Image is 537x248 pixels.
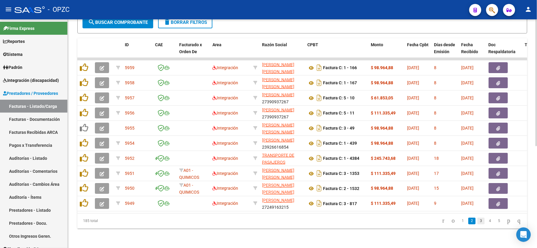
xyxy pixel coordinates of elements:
[212,156,238,161] span: Integración
[155,42,163,47] span: CAE
[212,95,238,100] span: Integración
[262,138,294,143] span: [PERSON_NAME]
[407,95,419,100] span: [DATE]
[461,42,478,54] span: Fecha Recibido
[434,95,437,100] span: 8
[179,168,199,180] span: A01 - QUIMICOS
[371,141,393,146] strong: $ 98.964,88
[212,80,238,85] span: Integración
[434,42,455,54] span: Días desde Emisión
[125,65,134,70] span: 5959
[371,95,393,100] strong: $ 61.853,05
[125,186,134,191] span: 5950
[262,137,302,150] div: 23926616854
[323,66,357,70] strong: Factura C: 1 - 166
[262,77,294,96] span: [PERSON_NAME] [PERSON_NAME][US_STATE]
[371,80,393,85] strong: $ 98.964,88
[468,218,476,224] a: 2
[515,218,523,224] a: go to last page
[125,201,134,206] span: 5949
[461,156,474,161] span: [DATE]
[459,218,467,224] a: 1
[407,111,419,115] span: [DATE]
[3,51,23,58] span: Sistema
[461,186,474,191] span: [DATE]
[461,171,474,176] span: [DATE]
[323,186,359,191] strong: Factura C: 2 - 1532
[212,186,238,191] span: Integración
[262,76,302,89] div: 27383411292
[371,186,393,191] strong: $ 98.964,88
[371,171,396,176] strong: $ 111.335,49
[212,126,238,130] span: Integración
[323,141,357,146] strong: Factura C: 1 - 439
[48,3,70,16] span: - OPZC
[371,201,396,206] strong: $ 111.335,49
[262,42,287,47] span: Razón Social
[434,80,437,85] span: 8
[434,186,439,191] span: 15
[477,216,486,226] li: page 3
[315,108,323,118] i: Descargar documento
[3,77,59,84] span: Integración (discapacidad)
[212,141,238,146] span: Integración
[434,201,437,206] span: 9
[434,156,439,161] span: 18
[407,126,419,130] span: [DATE]
[486,216,495,226] li: page 4
[262,167,302,180] div: 27276578230
[461,141,474,146] span: [DATE]
[122,38,153,65] datatable-header-cell: ID
[407,65,419,70] span: [DATE]
[163,18,171,26] mat-icon: delete
[323,171,359,176] strong: Factura C: 3 - 1353
[260,38,305,65] datatable-header-cell: Razón Social
[407,171,419,176] span: [DATE]
[461,95,474,100] span: [DATE]
[5,6,12,13] mat-icon: menu
[487,218,494,224] a: 4
[262,122,302,134] div: 27314095818
[449,218,458,224] a: go to previous page
[262,197,302,210] div: 27249163215
[210,38,251,65] datatable-header-cell: Area
[461,201,474,206] span: [DATE]
[179,183,199,195] span: A01 - QUIMICOS
[77,214,166,229] div: 185 total
[459,38,486,65] datatable-header-cell: Fecha Recibido
[315,63,323,72] i: Descargar documento
[262,198,294,203] span: [PERSON_NAME]
[440,218,447,224] a: go to first page
[125,111,134,115] span: 5956
[315,184,323,193] i: Descargar documento
[125,141,134,146] span: 5954
[486,38,522,65] datatable-header-cell: Doc Respaldatoria
[3,38,25,45] span: Reportes
[179,42,202,54] span: Facturado x Orden De
[407,201,419,206] span: [DATE]
[461,65,474,70] span: [DATE]
[125,80,134,85] span: 5958
[262,62,294,81] span: [PERSON_NAME] [PERSON_NAME][US_STATE]
[467,216,477,226] li: page 2
[262,153,294,172] span: TRANSPORTE DE PASAJEROS [PERSON_NAME]
[461,80,474,85] span: [DATE]
[495,216,504,226] li: page 5
[323,156,359,161] strong: Factura C: 1 - 4384
[262,92,302,104] div: 27390937267
[432,38,459,65] datatable-header-cell: Días desde Emisión
[315,78,323,88] i: Descargar documento
[434,65,437,70] span: 8
[434,141,437,146] span: 8
[212,201,238,206] span: Integración
[88,18,95,26] mat-icon: search
[323,96,354,101] strong: Factura C: 5 - 10
[125,42,129,47] span: ID
[434,126,437,130] span: 8
[323,126,354,131] strong: Factura C: 3 - 49
[315,153,323,163] i: Descargar documento
[262,183,294,195] span: [PERSON_NAME] [PERSON_NAME]
[315,199,323,208] i: Descargar documento
[323,111,354,116] strong: Factura C: 5 - 11
[262,107,302,119] div: 27390937267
